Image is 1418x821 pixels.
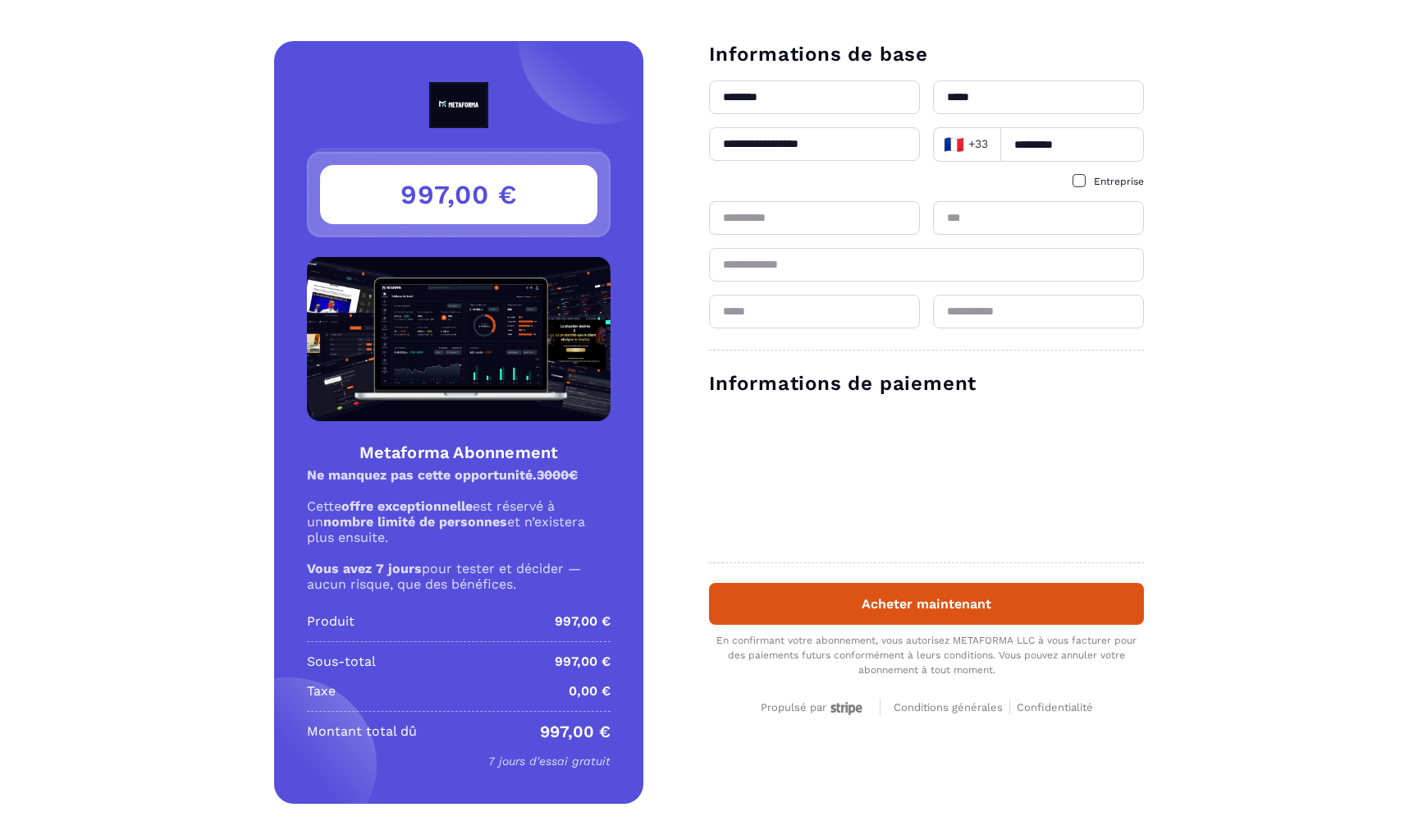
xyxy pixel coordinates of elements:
p: 997,00 € [540,722,611,741]
span: 🇫🇷 [944,133,964,156]
a: Conditions générales [894,699,1010,714]
p: 997,00 € [555,612,611,631]
h3: Informations de paiement [709,370,1144,397]
img: logo [391,82,526,128]
p: Produit [307,612,354,631]
p: pour tester et décider — aucun risque, que des bénéfices. [307,561,611,592]
h3: Informations de base [709,41,1144,67]
strong: offre exceptionnelle [341,498,473,514]
strong: Vous avez 7 jours [307,561,422,576]
s: 3000€ [537,467,578,483]
button: Acheter maintenant [709,583,1144,625]
p: Cette est réservé à un et n’existera plus ensuite. [307,498,611,545]
a: Confidentialité [1017,699,1093,714]
div: Search for option [933,127,1000,162]
input: Search for option [993,132,995,157]
span: Conditions générales [894,701,1003,713]
div: En confirmant votre abonnement, vous autorisez METAFORMA LLC à vous facturer pour des paiements f... [709,633,1144,677]
span: Confidentialité [1017,701,1093,713]
h3: 997,00 € [320,165,597,224]
strong: Ne manquez pas cette opportunité. [307,467,578,483]
div: Propulsé par [761,701,867,715]
img: Product Image [307,257,611,421]
strong: nombre limité de personnes [323,514,507,530]
iframe: Cadre de saisie sécurisé pour le paiement [706,406,1147,546]
span: Entreprise [1094,176,1144,187]
h4: Metaforma Abonnement [307,441,611,464]
p: Sous-total [307,652,376,672]
p: 997,00 € [555,652,611,672]
p: 7 jours d'essai gratuit [307,751,611,771]
a: Propulsé par [761,699,867,714]
span: +33 [944,133,990,156]
p: 0,00 € [569,681,611,701]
